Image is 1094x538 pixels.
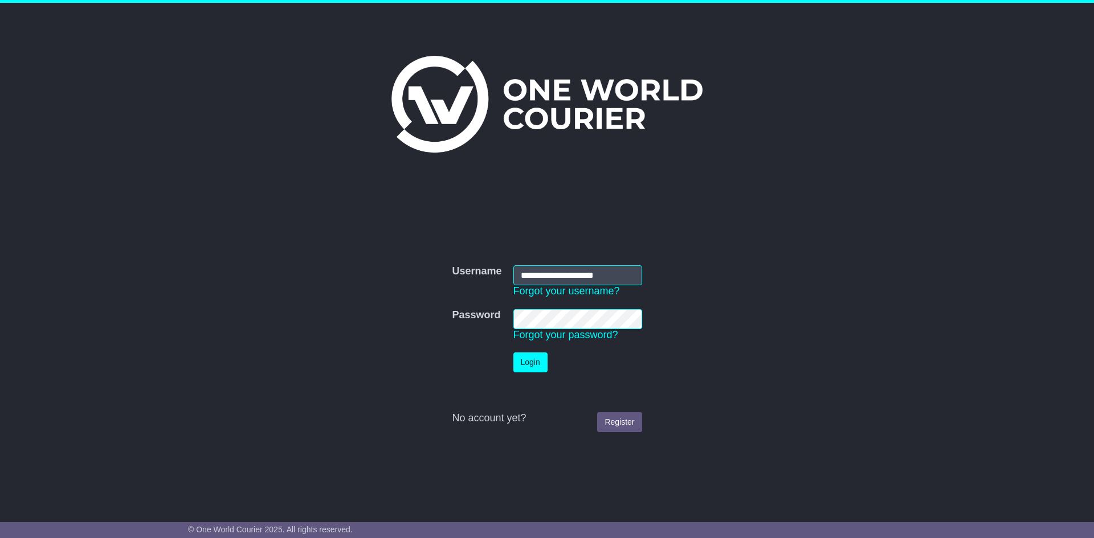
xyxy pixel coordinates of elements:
span: © One World Courier 2025. All rights reserved. [188,525,353,534]
label: Password [452,309,500,322]
a: Forgot your username? [513,285,620,297]
button: Login [513,352,548,372]
a: Forgot your password? [513,329,618,340]
label: Username [452,265,501,278]
a: Register [597,412,642,432]
div: No account yet? [452,412,642,425]
img: One World [391,56,703,153]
